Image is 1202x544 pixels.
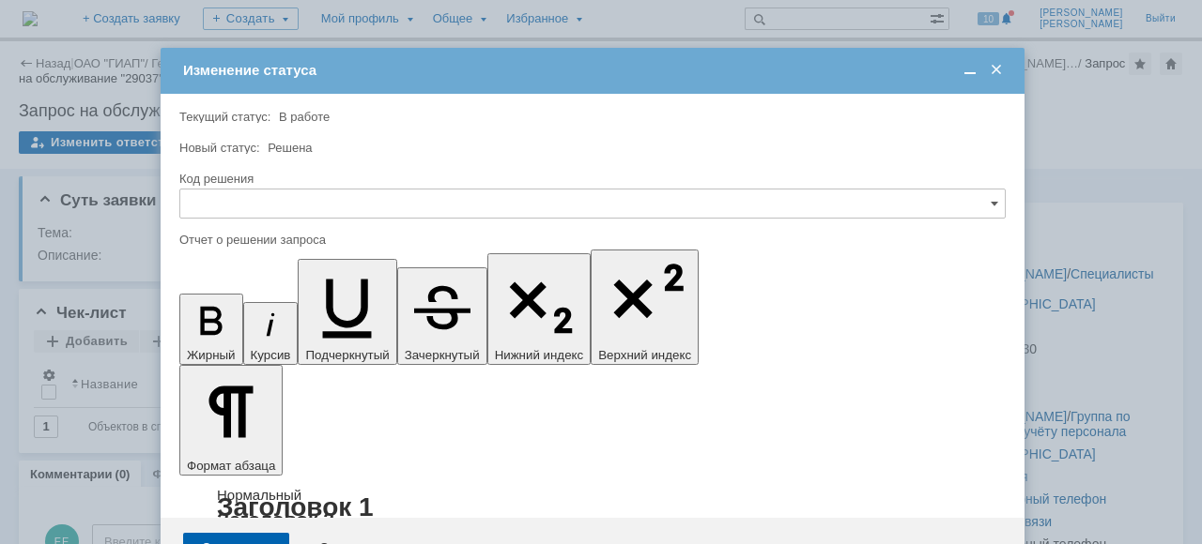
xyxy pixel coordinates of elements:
[961,62,979,79] span: Свернуть (Ctrl + M)
[187,348,236,362] span: Жирный
[217,487,301,503] a: Нормальный
[243,302,299,365] button: Курсив
[268,141,312,155] span: Решена
[217,508,334,530] a: Заголовок 2
[298,259,396,365] button: Подчеркнутый
[179,141,260,155] label: Новый статус:
[305,348,389,362] span: Подчеркнутый
[217,492,374,521] a: Заголовок 1
[487,253,592,365] button: Нижний индекс
[405,348,480,362] span: Зачеркнутый
[179,294,243,365] button: Жирный
[179,173,1002,185] div: Код решения
[987,62,1006,79] span: Закрыть
[179,110,270,124] label: Текущий статус:
[495,348,584,362] span: Нижний индекс
[251,348,291,362] span: Курсив
[591,249,699,365] button: Верхний индекс
[397,267,487,365] button: Зачеркнутый
[183,62,1006,79] div: Изменение статуса
[179,234,1002,246] div: Отчет о решении запроса
[179,365,283,476] button: Формат абзаца
[598,348,691,362] span: Верхний индекс
[279,110,330,124] span: В работе
[187,459,275,473] span: Формат абзаца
